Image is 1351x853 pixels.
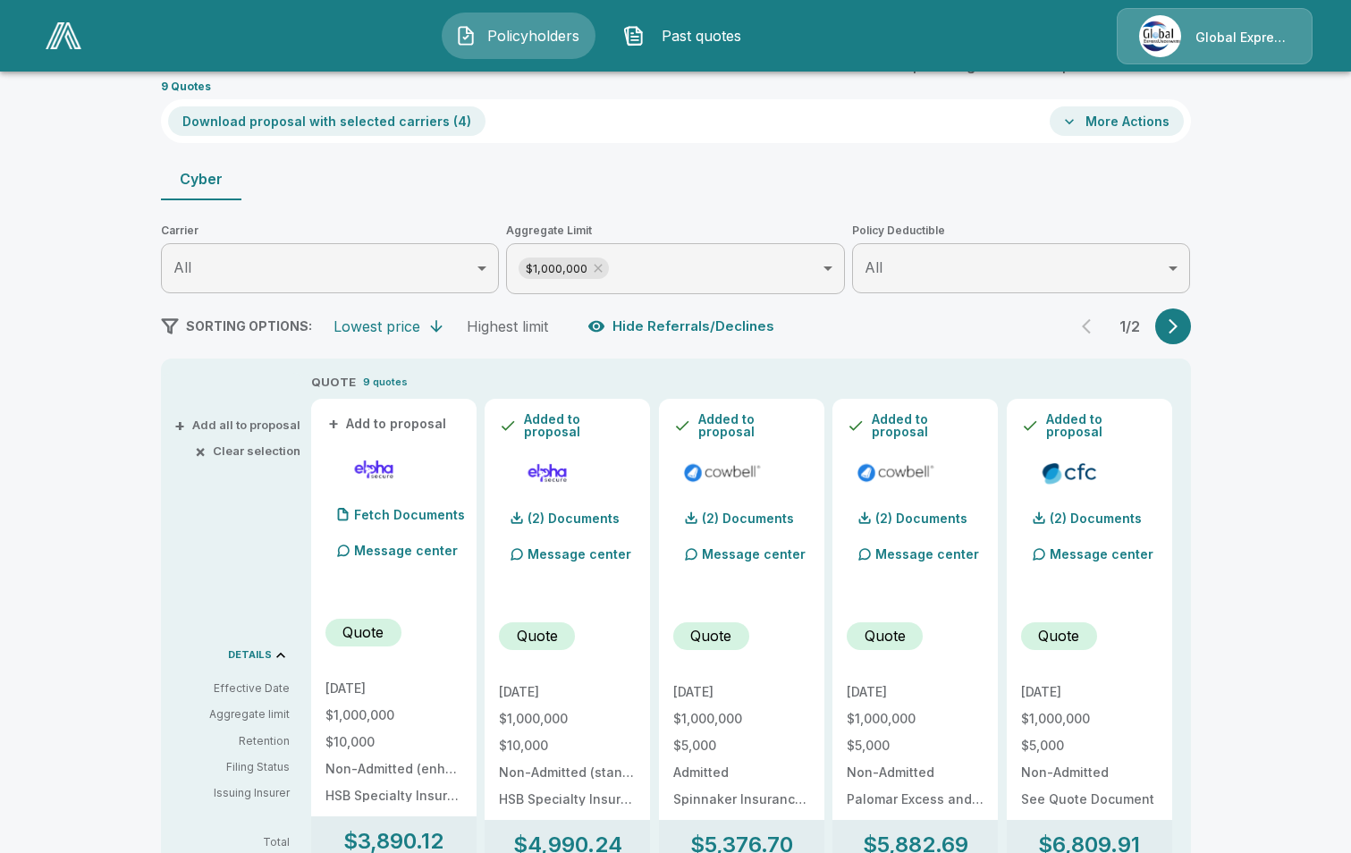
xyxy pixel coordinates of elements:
span: SORTING OPTIONS: [186,318,312,334]
p: HSB Specialty Insurance Company: rated "A++" by A.M. Best (20%), AXIS Surplus Insurance Company: ... [325,790,462,802]
p: Total [175,837,304,848]
p: Quote [517,625,558,646]
p: Fetch Documents [354,509,465,521]
p: Message center [1050,545,1153,563]
p: $5,000 [673,739,810,752]
p: [DATE] [499,686,636,698]
p: Quote [865,625,906,646]
p: Quote [690,625,731,646]
p: $1,000,000 [847,713,984,725]
p: Message center [528,545,631,563]
p: Aggregate limit [175,706,290,722]
button: More Actions [1050,106,1184,136]
button: Past quotes IconPast quotes [610,13,764,59]
p: DETAILS [228,650,272,660]
p: [DATE] [1021,686,1158,698]
p: $1,000,000 [499,713,636,725]
p: Admitted [673,766,810,779]
p: 9 quotes [363,375,408,390]
span: All [865,258,882,276]
p: Added to proposal [524,413,636,438]
button: +Add all to proposal [178,419,300,431]
p: Retention [175,733,290,749]
p: (2) Documents [875,512,967,525]
span: Policyholders [484,25,582,46]
button: Cyber [161,157,241,200]
p: See Quote Document [1021,793,1158,806]
p: (2) Documents [702,512,794,525]
button: Policyholders IconPolicyholders [442,13,595,59]
p: [DATE] [847,686,984,698]
p: Added to proposal [698,413,810,438]
p: Added to proposal [872,413,984,438]
img: cfccyber [1028,460,1111,486]
img: cowbellp100 [680,460,764,486]
p: Added to proposal [1046,413,1158,438]
span: Policy Deductible [852,222,1191,240]
p: Quote [1038,625,1079,646]
p: $5,000 [1021,739,1158,752]
p: (2) Documents [1050,512,1142,525]
p: HSB Specialty Insurance Company: rated "A++" by A.M. Best (20%), AXIS Surplus Insurance Company: ... [499,793,636,806]
img: AA Logo [46,22,81,49]
p: Non-Admitted (enhanced) [325,763,462,775]
span: $1,000,000 [519,258,595,279]
span: All [173,258,191,276]
p: [DATE] [673,686,810,698]
p: Quote [342,621,384,643]
p: $1,000,000 [673,713,810,725]
p: Spinnaker Insurance Company NAIC #24376, AM Best "A-" (Excellent) Rated. [673,793,810,806]
p: QUOTE [311,374,356,392]
p: Message center [875,545,979,563]
p: $10,000 [499,739,636,752]
p: Non-Admitted [847,766,984,779]
p: [DATE] [325,682,462,695]
p: Message center [702,545,806,563]
button: Hide Referrals/Declines [584,309,781,343]
span: Aggregate Limit [506,222,845,240]
p: Palomar Excess and Surplus Insurance Company NAIC# 16754 (A.M. Best A (Excellent), X Rated) [847,793,984,806]
p: Message center [354,541,458,560]
div: Highest limit [467,317,548,335]
p: 9 Quotes [161,81,211,92]
p: Non-Admitted (standard) [499,766,636,779]
button: Download proposal with selected carriers (4) [168,106,486,136]
img: cowbellp250 [854,460,937,486]
p: $3,890.12 [343,831,443,852]
p: $1,000,000 [325,709,462,722]
span: + [174,419,185,431]
p: Issuing Insurer [175,785,290,801]
p: $1,000,000 [1021,713,1158,725]
button: +Add to proposal [325,414,451,434]
p: Filing Status [175,759,290,775]
img: elphacyberstandard [506,460,589,486]
img: Past quotes Icon [623,25,645,46]
img: Policyholders Icon [455,25,477,46]
span: × [195,445,206,457]
span: Past quotes [652,25,750,46]
p: $5,000 [847,739,984,752]
span: Carrier [161,222,500,240]
p: Effective Date [175,680,290,697]
p: (2) Documents [528,512,620,525]
p: 1 / 2 [1112,319,1148,334]
p: Non-Admitted [1021,766,1158,779]
div: $1,000,000 [519,258,609,279]
img: elphacyberenhanced [333,456,416,483]
div: Lowest price [334,317,420,335]
p: April Willige - Global Express Underwriters [902,58,1191,72]
button: ×Clear selection [198,445,300,457]
p: $10,000 [325,736,462,748]
span: + [328,418,339,430]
